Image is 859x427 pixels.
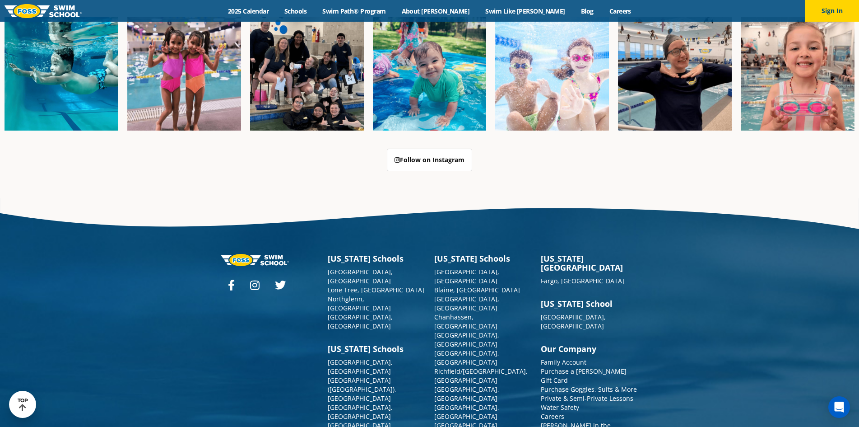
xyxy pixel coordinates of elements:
[127,17,241,131] img: Fa25-Website-Images-8-600x600.jpg
[828,396,850,418] div: Open Intercom Messenger
[434,385,499,403] a: [GEOGRAPHIC_DATA], [GEOGRAPHIC_DATA]
[741,17,854,131] img: Fa25-Website-Images-14-600x600.jpg
[328,358,393,375] a: [GEOGRAPHIC_DATA], [GEOGRAPHIC_DATA]
[387,149,472,171] a: Follow on Instagram
[541,403,579,412] a: Water Safety
[601,7,639,15] a: Careers
[434,349,499,366] a: [GEOGRAPHIC_DATA], [GEOGRAPHIC_DATA]
[573,7,601,15] a: Blog
[434,254,532,263] h3: [US_STATE] Schools
[541,394,633,403] a: Private & Semi-Private Lessons
[541,385,637,394] a: Purchase Goggles, Suits & More
[315,7,394,15] a: Swim Path® Program
[478,7,573,15] a: Swim Like [PERSON_NAME]
[495,17,609,131] img: FCC_FOSS_GeneralShoot_May_FallCampaign_lowres-9556-600x600.jpg
[434,331,499,348] a: [GEOGRAPHIC_DATA], [GEOGRAPHIC_DATA]
[434,295,499,312] a: [GEOGRAPHIC_DATA], [GEOGRAPHIC_DATA]
[618,17,732,131] img: Fa25-Website-Images-9-600x600.jpg
[328,267,393,285] a: [GEOGRAPHIC_DATA], [GEOGRAPHIC_DATA]
[221,254,289,266] img: Foss-logo-horizontal-white.svg
[541,412,564,421] a: Careers
[328,295,391,312] a: Northglenn, [GEOGRAPHIC_DATA]
[5,4,82,18] img: FOSS Swim School Logo
[328,344,425,353] h3: [US_STATE] Schools
[541,313,606,330] a: [GEOGRAPHIC_DATA], [GEOGRAPHIC_DATA]
[328,254,425,263] h3: [US_STATE] Schools
[394,7,478,15] a: About [PERSON_NAME]
[541,367,627,385] a: Purchase a [PERSON_NAME] Gift Card
[541,254,638,272] h3: [US_STATE][GEOGRAPHIC_DATA]
[328,286,424,294] a: Lone Tree, [GEOGRAPHIC_DATA]
[220,7,277,15] a: 2025 Calendar
[277,7,315,15] a: Schools
[541,358,586,366] a: Family Account
[250,17,364,131] img: Fa25-Website-Images-2-600x600.png
[18,398,28,412] div: TOP
[434,403,499,421] a: [GEOGRAPHIC_DATA], [GEOGRAPHIC_DATA]
[434,286,520,294] a: Blaine, [GEOGRAPHIC_DATA]
[541,277,624,285] a: Fargo, [GEOGRAPHIC_DATA]
[434,267,499,285] a: [GEOGRAPHIC_DATA], [GEOGRAPHIC_DATA]
[328,403,393,421] a: [GEOGRAPHIC_DATA], [GEOGRAPHIC_DATA]
[328,376,396,403] a: [GEOGRAPHIC_DATA] ([GEOGRAPHIC_DATA]), [GEOGRAPHIC_DATA]
[328,313,393,330] a: [GEOGRAPHIC_DATA], [GEOGRAPHIC_DATA]
[541,344,638,353] h3: Our Company
[5,17,118,131] img: Fa25-Website-Images-1-600x600.png
[434,313,497,330] a: Chanhassen, [GEOGRAPHIC_DATA]
[434,367,528,385] a: Richfield/[GEOGRAPHIC_DATA], [GEOGRAPHIC_DATA]
[373,17,487,131] img: Fa25-Website-Images-600x600.png
[541,299,638,308] h3: [US_STATE] School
